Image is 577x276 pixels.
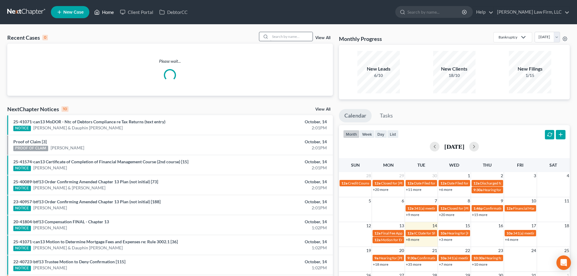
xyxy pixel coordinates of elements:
a: 25-41071-can13 Motion to Determine Mortgage Fees and Expenses re: Rule 3002.1 [36] [13,239,178,244]
span: 1 [467,172,471,179]
span: 9:30a [407,256,416,260]
span: 7 [434,197,438,205]
div: NOTICE [13,206,31,211]
a: +35 more [406,262,421,267]
span: 12a [407,231,413,235]
a: View All [315,107,330,111]
span: 6 [401,197,405,205]
div: 0 [42,35,48,40]
span: 13 [399,222,405,229]
span: 4 [566,172,570,179]
span: Wed [449,162,459,168]
span: 12a [374,181,380,185]
span: 10 [531,197,537,205]
p: Please wait... [7,58,333,64]
span: 17 [531,222,537,229]
span: 10a [506,231,512,235]
a: [PERSON_NAME] & Dauphin [PERSON_NAME] [33,125,123,131]
span: Confirmation hearing for [PERSON_NAME] [417,256,486,260]
span: 10:30a [473,256,485,260]
div: 2:01PM [226,205,327,211]
a: [PERSON_NAME] [33,225,67,231]
a: +20 more [373,187,388,192]
input: Search by name... [407,6,463,18]
span: Closed for [PERSON_NAME], Demetrielannett [447,206,520,211]
a: DebtorCC [156,7,191,18]
span: 12a [374,238,380,242]
a: Home [91,7,117,18]
span: 19 [366,247,372,254]
a: +3 more [439,237,452,242]
a: +7 more [439,262,452,267]
span: Fri [517,162,523,168]
span: 12a [473,181,479,185]
a: +18 more [373,262,388,267]
a: +11 more [406,187,421,192]
span: 28 [366,172,372,179]
span: Thu [483,162,492,168]
a: 25-41574-can13 Certificate of Completion of Financial Management Course (2nd course) [15] [13,159,188,164]
div: New Clients [433,65,476,72]
span: 12a [506,206,512,211]
span: 20 [399,247,405,254]
span: 12a [407,206,413,211]
span: 3 [533,172,537,179]
span: Hearing for [PERSON_NAME] [447,231,494,235]
a: +6 more [439,187,452,192]
span: 9a [374,256,378,260]
span: Discharged for [PERSON_NAME] [480,181,533,185]
span: Hearing for [PERSON_NAME] [379,256,426,260]
span: New Case [63,10,84,15]
span: Date Filed for [PERSON_NAME] & [PERSON_NAME] [447,181,530,185]
span: 1:46p [473,206,483,211]
a: +9 more [406,212,419,217]
div: New Leads [357,65,400,72]
div: NOTICE [13,186,31,191]
a: Calendar [339,109,372,122]
div: October, 14 [226,119,327,125]
a: [PERSON_NAME] [33,205,67,211]
span: 16 [498,222,504,229]
span: 8 [467,197,471,205]
div: Open Intercom Messenger [556,255,571,270]
h2: [DATE] [444,143,464,150]
span: 10a [440,256,446,260]
a: 25-40089-btf13 Order Confirming Amended Chapter 13 Plan (not initial) [73] [13,179,158,184]
span: 22 [465,247,471,254]
div: 2:01PM [226,145,327,151]
div: October, 14 [226,159,327,165]
span: 10a [440,231,446,235]
a: [PERSON_NAME] & [PERSON_NAME] [33,185,105,191]
span: 5 [368,197,372,205]
div: 2:01PM [226,165,327,171]
span: 25 [564,247,570,254]
a: [PERSON_NAME] [51,145,84,151]
div: 2:01PM [226,125,327,131]
div: 6/10 [357,72,400,78]
span: Date Filed for [PERSON_NAME] [414,181,465,185]
div: NOTICE [13,266,31,271]
div: NOTICE [13,166,31,171]
span: IC Date for Shield Industries, Inc. [414,231,466,235]
div: October, 14 [226,219,327,225]
div: 1/15 [509,72,551,78]
span: 18 [564,222,570,229]
span: 12a [341,181,347,185]
input: Search by name... [270,32,313,41]
button: month [343,130,360,138]
span: 12a [440,181,446,185]
button: week [360,130,375,138]
span: 2 [500,172,504,179]
span: Tue [417,162,425,168]
a: +15 more [472,212,487,217]
span: Closed for [PERSON_NAME] & [PERSON_NAME] [381,181,459,185]
button: list [387,130,399,138]
span: Confirmation hearing for Apple Central KC [483,206,551,211]
a: [PERSON_NAME] Law Firm, LLC [494,7,569,18]
div: NOTICE [13,246,31,251]
span: Hearing for [PERSON_NAME] [483,188,530,192]
div: October, 14 [226,139,327,145]
div: NOTICE [13,226,31,231]
div: Recent Cases [7,34,48,41]
a: +4 more [505,237,518,242]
